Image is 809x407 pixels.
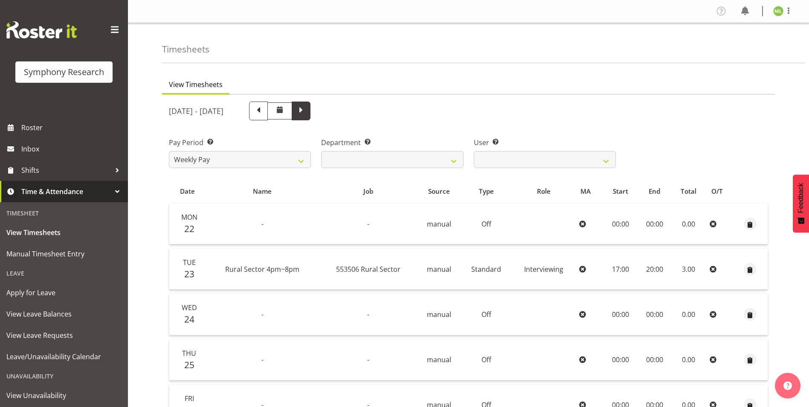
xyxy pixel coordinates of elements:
[169,106,223,116] h5: [DATE] - [DATE]
[797,183,805,213] span: Feedback
[793,174,809,233] button: Feedback - Show survey
[603,249,638,290] td: 17:00
[427,310,451,319] span: manual
[6,21,77,38] img: Rosterit website logo
[461,294,512,335] td: Off
[21,142,124,155] span: Inbox
[773,6,783,16] img: melissa-lategan11925.jpg
[183,258,196,267] span: Tue
[613,186,628,196] span: Start
[367,355,369,364] span: -
[649,186,660,196] span: End
[671,203,706,244] td: 0.00
[185,394,194,403] span: Fri
[461,249,512,290] td: Standard
[253,186,272,196] span: Name
[21,121,124,134] span: Roster
[184,268,194,280] span: 23
[603,294,638,335] td: 00:00
[182,349,196,358] span: Thu
[524,265,563,274] span: Interviewing
[671,294,706,335] td: 0.00
[6,389,122,402] span: View Unavailability
[474,137,616,148] label: User
[681,186,696,196] span: Total
[638,249,671,290] td: 20:00
[321,137,463,148] label: Department
[21,164,111,177] span: Shifts
[2,303,126,325] a: View Leave Balances
[2,282,126,303] a: Apply for Leave
[367,310,369,319] span: -
[6,308,122,320] span: View Leave Balances
[6,247,122,260] span: Manual Timesheet Entry
[184,223,194,235] span: 22
[2,367,126,385] div: Unavailability
[603,340,638,381] td: 00:00
[638,340,671,381] td: 00:00
[162,44,209,54] h4: Timesheets
[169,79,223,90] span: View Timesheets
[261,310,264,319] span: -
[537,186,551,196] span: Role
[2,204,126,222] div: Timesheet
[638,203,671,244] td: 00:00
[638,294,671,335] td: 00:00
[2,265,126,282] div: Leave
[427,355,451,364] span: manual
[603,203,638,244] td: 00:00
[2,325,126,346] a: View Leave Requests
[6,286,122,299] span: Apply for Leave
[181,212,197,222] span: Mon
[182,303,197,312] span: Wed
[2,222,126,243] a: View Timesheets
[671,249,706,290] td: 3.00
[363,186,373,196] span: Job
[428,186,450,196] span: Source
[6,350,122,363] span: Leave/Unavailability Calendar
[367,219,369,229] span: -
[2,385,126,406] a: View Unavailability
[184,313,194,325] span: 24
[261,355,264,364] span: -
[184,359,194,371] span: 25
[2,243,126,265] a: Manual Timesheet Entry
[427,265,451,274] span: manual
[427,219,451,229] span: manual
[180,186,195,196] span: Date
[6,329,122,342] span: View Leave Requests
[479,186,494,196] span: Type
[580,186,591,196] span: MA
[169,137,311,148] label: Pay Period
[336,265,400,274] span: 553506 Rural Sector
[461,340,512,381] td: Off
[24,66,104,78] div: Symphony Research
[783,381,792,390] img: help-xxl-2.png
[711,186,723,196] span: O/T
[225,265,299,274] span: Rural Sector 4pm~8pm
[6,226,122,239] span: View Timesheets
[671,340,706,381] td: 0.00
[2,346,126,367] a: Leave/Unavailability Calendar
[21,185,111,198] span: Time & Attendance
[461,203,512,244] td: Off
[261,219,264,229] span: -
